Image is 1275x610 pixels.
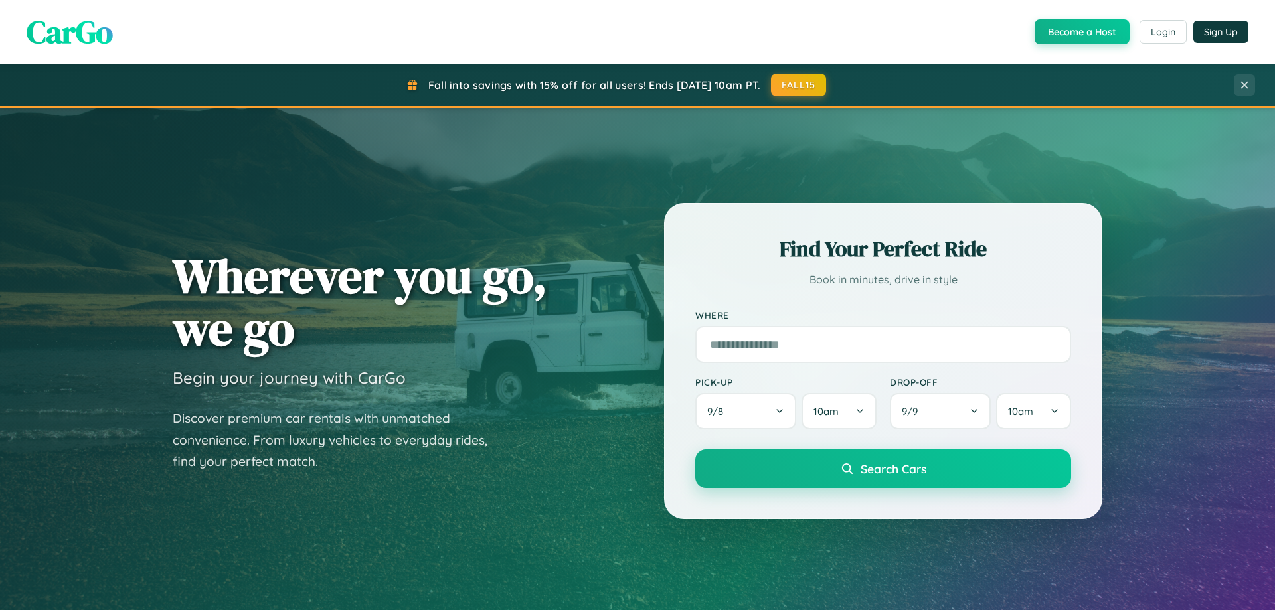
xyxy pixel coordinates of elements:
[173,408,505,473] p: Discover premium car rentals with unmatched convenience. From luxury vehicles to everyday rides, ...
[695,393,796,429] button: 9/8
[695,376,877,388] label: Pick-up
[802,393,877,429] button: 10am
[695,309,1071,321] label: Where
[890,376,1071,388] label: Drop-off
[173,250,547,354] h1: Wherever you go, we go
[1193,21,1248,43] button: Sign Up
[707,405,730,418] span: 9 / 8
[27,10,113,54] span: CarGo
[813,405,839,418] span: 10am
[173,368,406,388] h3: Begin your journey with CarGo
[1140,20,1187,44] button: Login
[771,74,827,96] button: FALL15
[428,78,761,92] span: Fall into savings with 15% off for all users! Ends [DATE] 10am PT.
[1008,405,1033,418] span: 10am
[695,449,1071,488] button: Search Cars
[996,393,1071,429] button: 10am
[1035,19,1130,44] button: Become a Host
[695,270,1071,289] p: Book in minutes, drive in style
[902,405,924,418] span: 9 / 9
[695,234,1071,264] h2: Find Your Perfect Ride
[890,393,991,429] button: 9/9
[861,461,926,476] span: Search Cars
